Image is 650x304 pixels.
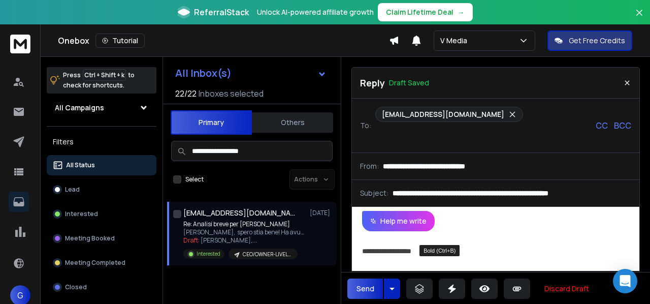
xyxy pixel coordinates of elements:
p: V Media [440,36,471,46]
button: Get Free Credits [547,31,632,51]
p: All Status [66,161,95,169]
div: Bold (Ctrl+B) [419,245,460,256]
p: [DATE] [310,209,333,217]
span: Ctrl + Shift + k [83,69,126,81]
h1: All Inbox(s) [175,68,232,78]
button: Help me write [362,211,435,231]
label: Select [185,175,204,184]
button: All Inbox(s) [167,63,335,83]
button: Claim Lifetime Deal→ [378,3,473,21]
p: To: [360,120,371,131]
p: BCC [614,119,631,132]
p: Unlock AI-powered affiliate growth [257,7,374,17]
div: Onebox [58,34,389,48]
p: Lead [65,186,80,194]
h1: All Campaigns [55,103,104,113]
span: → [458,7,465,17]
button: Interested [47,204,156,224]
p: Interested [65,210,98,218]
p: [PERSON_NAME], spero stia bene! Ha avuto [183,228,305,236]
p: [EMAIL_ADDRESS][DOMAIN_NAME] [382,109,504,119]
button: Lead [47,179,156,200]
p: Reply [360,76,385,90]
span: ReferralStack [194,6,249,18]
button: Closed [47,277,156,297]
div: Open Intercom Messenger [613,269,637,293]
p: Re: Analisi breve per [PERSON_NAME] [183,220,305,228]
button: Meeting Completed [47,253,156,273]
button: Others [252,111,333,134]
button: All Status [47,155,156,175]
span: 22 / 22 [175,87,197,100]
p: CC [596,119,608,132]
button: Close banner [633,6,646,31]
button: Send [347,279,383,299]
p: Closed [65,283,87,291]
p: Draft Saved [389,78,429,88]
h3: Filters [47,135,156,149]
button: Tutorial [95,34,145,48]
button: Primary [171,110,252,135]
button: All Campaigns [47,98,156,118]
button: Discard Draft [536,279,597,299]
h1: [EMAIL_ADDRESS][DOMAIN_NAME] [183,208,295,218]
span: Draft: [183,236,200,245]
button: Meeting Booked [47,228,156,249]
h3: Inboxes selected [199,87,264,100]
p: From: [360,161,379,171]
p: Meeting Completed [65,259,125,267]
p: Get Free Credits [569,36,625,46]
p: Press to check for shortcuts. [63,70,135,90]
p: Meeting Booked [65,234,115,242]
p: CEO/OWNER-LIVELLO 3 - CONSAPEVOLE DEL PROBLEMA-PERSONALIZZAZIONI TARGET A(51-250)-TEST 2 [243,251,291,258]
p: Subject: [360,188,388,198]
p: Interested [197,250,220,258]
span: [PERSON_NAME], ... [201,236,257,245]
